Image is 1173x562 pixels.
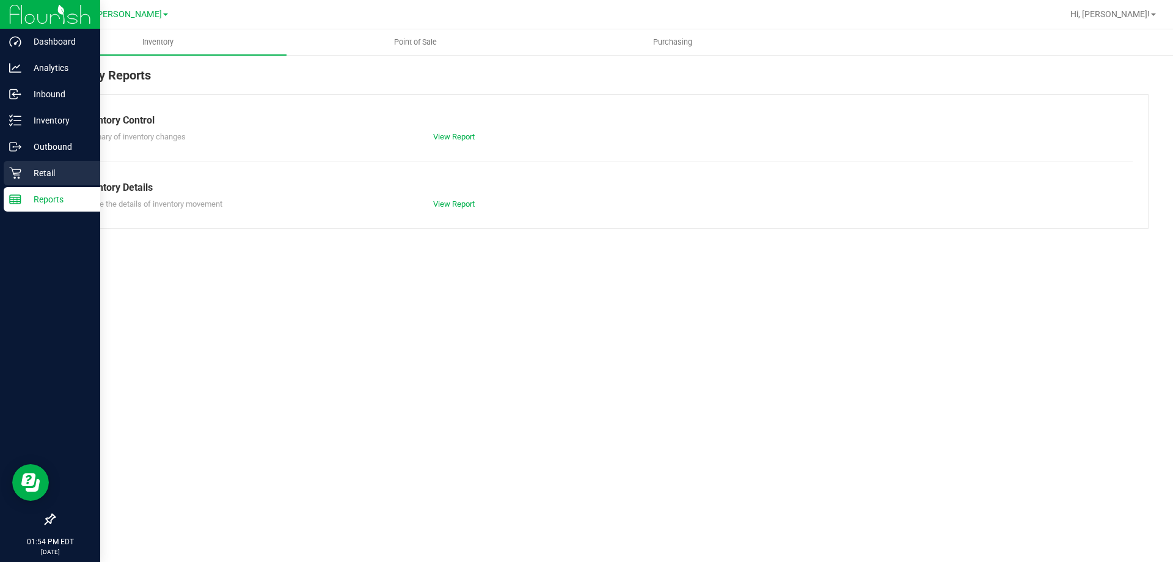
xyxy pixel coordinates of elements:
[287,29,544,55] a: Point of Sale
[12,464,49,501] iframe: Resource center
[79,113,1124,128] div: Inventory Control
[79,132,186,141] span: Summary of inventory changes
[637,37,709,48] span: Purchasing
[433,132,475,141] a: View Report
[9,193,21,205] inline-svg: Reports
[9,88,21,100] inline-svg: Inbound
[1070,9,1150,19] span: Hi, [PERSON_NAME]!
[9,167,21,179] inline-svg: Retail
[21,192,95,207] p: Reports
[21,87,95,102] p: Inbound
[21,166,95,180] p: Retail
[29,29,287,55] a: Inventory
[21,34,95,49] p: Dashboard
[378,37,453,48] span: Point of Sale
[54,66,1149,94] div: Inventory Reports
[9,62,21,74] inline-svg: Analytics
[21,139,95,154] p: Outbound
[544,29,801,55] a: Purchasing
[82,9,162,20] span: Ft. [PERSON_NAME]
[79,180,1124,195] div: Inventory Details
[9,35,21,48] inline-svg: Dashboard
[5,536,95,547] p: 01:54 PM EDT
[21,113,95,128] p: Inventory
[21,61,95,75] p: Analytics
[79,199,222,209] span: Explore the details of inventory movement
[9,141,21,153] inline-svg: Outbound
[9,114,21,127] inline-svg: Inventory
[5,547,95,556] p: [DATE]
[126,37,190,48] span: Inventory
[433,199,475,209] a: View Report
